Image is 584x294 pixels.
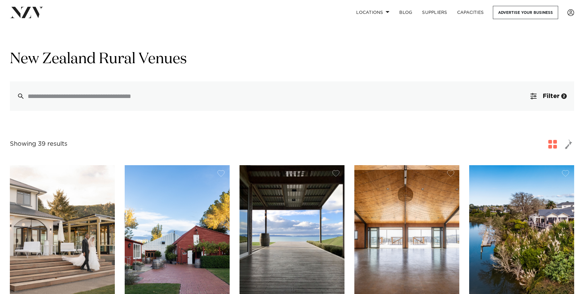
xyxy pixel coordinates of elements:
button: Filter2 [523,81,574,111]
div: 2 [561,93,567,99]
h1: New Zealand Rural Venues [10,50,574,69]
a: Advertise your business [493,6,558,19]
a: Locations [351,6,394,19]
a: SUPPLIERS [417,6,452,19]
div: Showing 39 results [10,139,67,149]
span: Filter [543,93,559,99]
img: nzv-logo.png [10,7,43,18]
a: Capacities [452,6,489,19]
a: BLOG [394,6,417,19]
